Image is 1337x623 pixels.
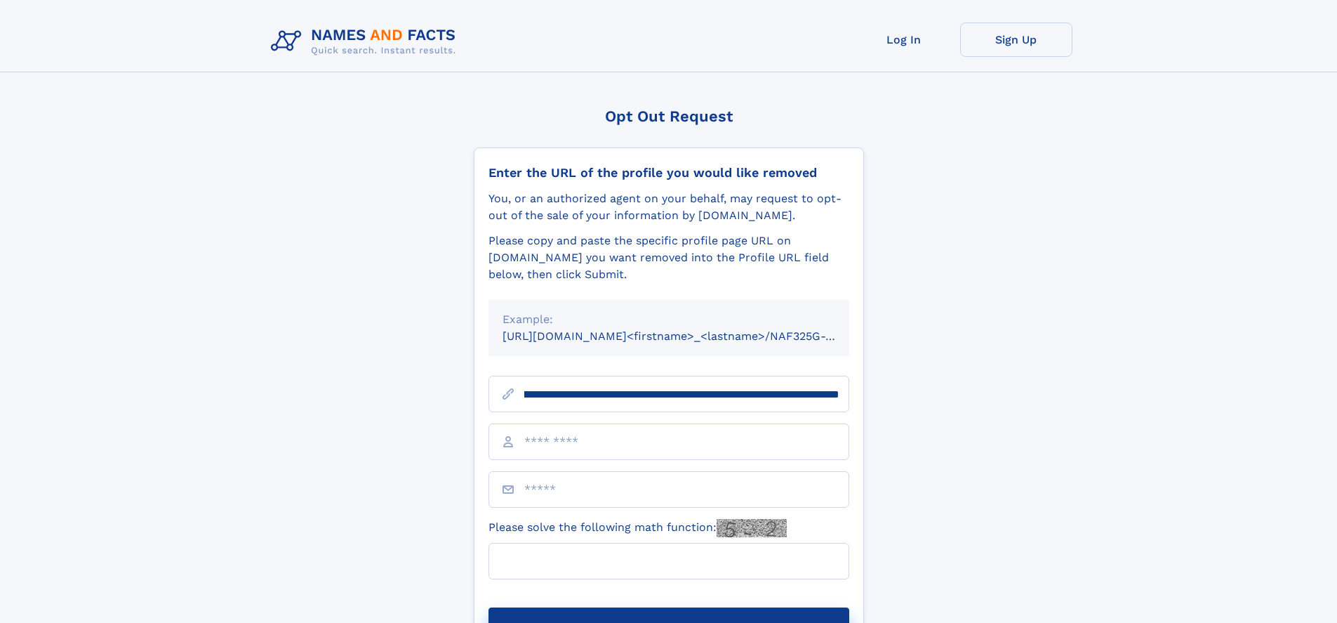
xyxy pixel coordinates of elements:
[488,165,849,181] div: Enter the URL of the profile you would like removed
[503,329,876,343] small: [URL][DOMAIN_NAME]<firstname>_<lastname>/NAF325G-xxxxxxxx
[474,107,864,125] div: Opt Out Request
[488,190,849,224] div: You, or an authorized agent on your behalf, may request to opt-out of the sale of your informatio...
[503,311,835,328] div: Example:
[848,22,960,57] a: Log In
[488,519,787,537] label: Please solve the following math function:
[265,22,467,60] img: Logo Names and Facts
[960,22,1072,57] a: Sign Up
[488,232,849,283] div: Please copy and paste the specific profile page URL on [DOMAIN_NAME] you want removed into the Pr...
